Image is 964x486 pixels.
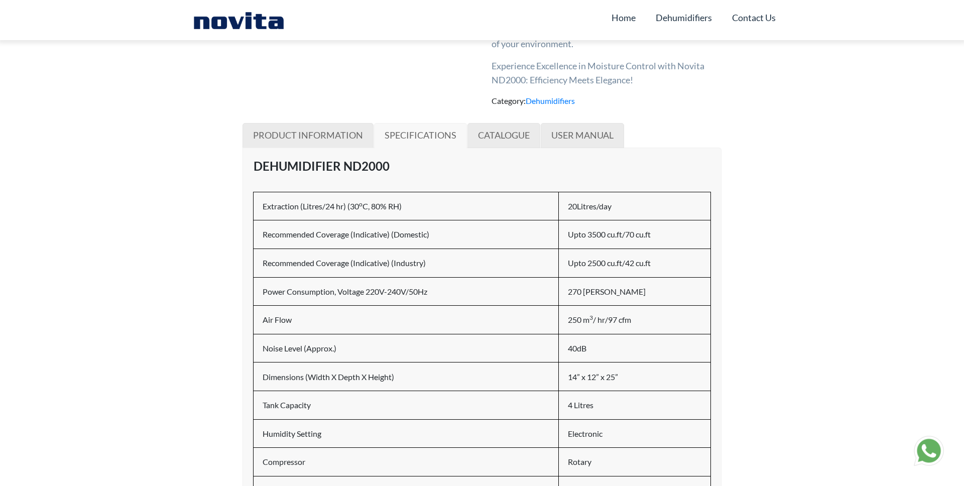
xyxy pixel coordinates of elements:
h6: Dimensions (Width X Depth X Height) [263,372,549,382]
h6: 4 Litres [568,400,701,410]
a: Dehumidifiers [656,8,712,27]
h6: Power Consumption, Voltage 220V-240V/50Hz [263,287,549,296]
h6: Electronic [568,429,701,438]
h6: Rotary [568,457,701,466]
h6: Recommended Coverage (Indicative) (Domestic) [263,229,549,239]
h6: Upto 3500 cu.ft/70 cu.ft [568,229,701,239]
h6: 20Litres/day [568,201,701,211]
h6: Noise Level (Approx.) [263,343,549,353]
h6: Recommended Coverage (Indicative) (Industry) [263,258,549,268]
a: Home [612,8,636,27]
h6: 270 [PERSON_NAME] [568,287,701,296]
h6: 250 m / hr/97 cfm [568,315,701,324]
span: SPECIFICATIONS [385,130,456,141]
a: CATALOGUE [467,123,540,148]
sup: o [359,200,363,208]
h6: Upto 2500 cu.ft/42 cu.ft [568,258,701,268]
span: USER MANUAL [551,130,614,141]
a: Contact Us [732,8,776,27]
a: PRODUCT INFORMATION [243,123,374,148]
img: Novita [188,10,289,30]
span: Category: [492,96,575,105]
span: PRODUCT INFORMATION [253,130,363,141]
span: CATALOGUE [478,130,530,141]
a: USER MANUAL [541,123,624,148]
p: Experience Excellence in Moisture Control with Novita ND2000: Efficiency Meets Elegance! [492,59,721,87]
strong: DEHUMIDIFIER ND2000 [254,159,390,173]
h6: Compressor [263,457,549,466]
h6: Extraction (Litres/24 hr) (30 C, 80% RH) [263,201,549,211]
sup: 3 [589,314,593,321]
h6: 14” x 12” x 25” [568,372,701,382]
h6: Tank Capacity [263,400,549,410]
a: Dehumidifiers [526,96,575,105]
h6: Humidity Setting [263,429,549,438]
h6: 40dB [568,343,701,353]
a: SPECIFICATIONS [374,123,467,148]
h6: Air Flow [263,315,549,324]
